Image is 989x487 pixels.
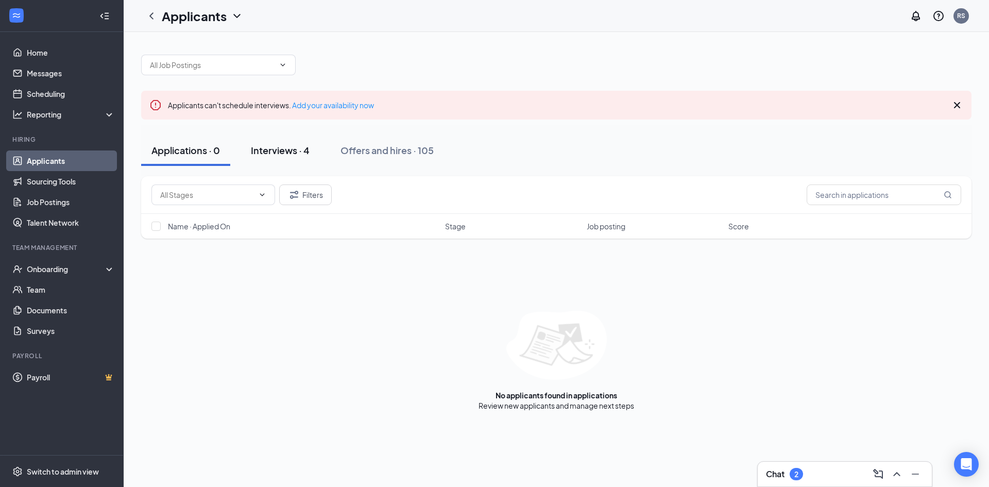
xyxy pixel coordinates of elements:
[807,184,961,205] input: Search in applications
[870,466,886,482] button: ComposeMessage
[957,11,965,20] div: RS
[27,321,115,341] a: Surveys
[27,192,115,212] a: Job Postings
[12,135,113,144] div: Hiring
[340,144,434,157] div: Offers and hires · 105
[506,311,607,380] img: empty-state
[445,221,466,231] span: Stage
[27,300,115,321] a: Documents
[27,63,115,83] a: Messages
[27,83,115,104] a: Scheduling
[910,10,922,22] svg: Notifications
[149,99,162,111] svg: Error
[944,191,952,199] svg: MagnifyingGlass
[932,10,945,22] svg: QuestionInfo
[258,191,266,199] svg: ChevronDown
[12,466,23,477] svg: Settings
[728,221,749,231] span: Score
[168,221,230,231] span: Name · Applied On
[766,468,785,480] h3: Chat
[279,184,332,205] button: Filter Filters
[951,99,963,111] svg: Cross
[279,61,287,69] svg: ChevronDown
[794,470,798,479] div: 2
[168,100,374,110] span: Applicants can't schedule interviews.
[587,221,625,231] span: Job posting
[889,466,905,482] button: ChevronUp
[12,351,113,360] div: Payroll
[150,59,275,71] input: All Job Postings
[27,42,115,63] a: Home
[27,109,115,120] div: Reporting
[496,390,617,400] div: No applicants found in applications
[288,189,300,201] svg: Filter
[27,212,115,233] a: Talent Network
[11,10,22,21] svg: WorkstreamLogo
[160,189,254,200] input: All Stages
[292,100,374,110] a: Add your availability now
[27,367,115,388] a: PayrollCrown
[954,452,979,477] div: Open Intercom Messenger
[27,171,115,192] a: Sourcing Tools
[12,243,113,252] div: Team Management
[12,109,23,120] svg: Analysis
[27,466,99,477] div: Switch to admin view
[891,468,903,480] svg: ChevronUp
[27,264,106,274] div: Onboarding
[27,150,115,171] a: Applicants
[251,144,310,157] div: Interviews · 4
[907,466,924,482] button: Minimize
[27,279,115,300] a: Team
[909,468,922,480] svg: Minimize
[872,468,884,480] svg: ComposeMessage
[12,264,23,274] svg: UserCheck
[99,11,110,21] svg: Collapse
[145,10,158,22] svg: ChevronLeft
[479,400,634,411] div: Review new applicants and manage next steps
[162,7,227,25] h1: Applicants
[231,10,243,22] svg: ChevronDown
[151,144,220,157] div: Applications · 0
